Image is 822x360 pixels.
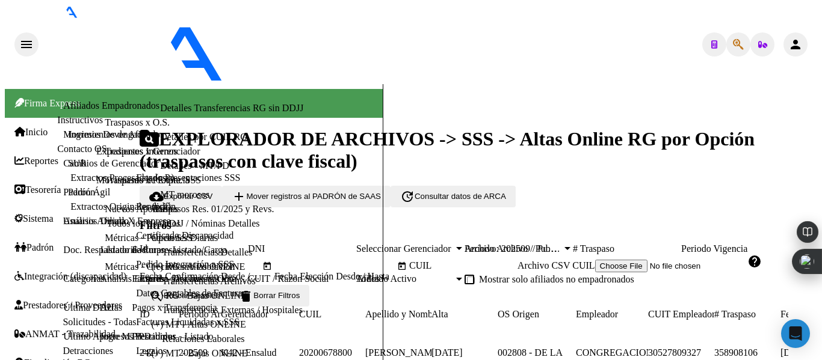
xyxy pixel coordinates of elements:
[152,319,246,330] a: (+) MT - Altas ONLINE
[714,347,758,358] span: 358908106
[747,254,762,269] mat-icon: help
[400,189,415,204] mat-icon: update
[14,185,61,195] a: Tesorería
[105,146,200,157] a: Traspasos x Gerenciador
[788,37,803,52] mat-icon: person
[431,309,448,319] span: Alta
[140,105,817,115] div: Ir al importador de Altas Online RG...
[39,18,324,82] img: Logo SAAS
[63,317,136,327] a: Solicitudes - Todas
[465,243,610,254] span: Archivo: 202509 / Publicado: 202508
[648,347,701,358] span: 30527809327
[714,307,780,322] datatable-header-cell: # Traspaso
[365,307,431,322] datatable-header-cell: Apellido y Nombre
[498,307,576,322] datatable-header-cell: OS Origen
[14,156,58,166] a: Reportes
[576,307,648,322] datatable-header-cell: Empleador
[14,271,126,282] a: Integración (discapacidad)
[100,245,181,255] a: Listado de Empresas
[595,260,747,272] input: Archivo CSV CUIL
[14,127,48,138] a: Inicio
[648,309,715,319] span: CUIT Empleador
[14,300,122,311] a: Prestadores / Proveedores
[152,348,248,359] a: (+) MT - Bajas ONLINE
[160,132,247,142] a: Detalles por CUIL RG
[152,261,246,272] a: (+) RG - Altas ONLINE
[498,309,539,319] span: OS Origen
[14,98,80,108] span: Firma Express
[152,233,218,243] a: Opciones Diarias
[391,186,516,207] button: Consultar datos de ARCA
[100,216,171,226] a: Deuda X Empresa
[140,128,755,172] span: EXPLORADOR DE ARCHIVOS -> SSS -> Altas Online RG por Opción (traspasos con clave fiscal)
[324,73,357,84] span: - ospcra
[467,276,475,284] input: Mostrar solo afiliados no empadronados
[100,302,122,313] a: Actas
[100,273,168,284] a: Análisis Empresa
[140,219,817,232] h3: Filtros
[576,309,618,319] span: Empleador
[356,243,454,254] span: Seleccionar Gerenciador
[431,307,498,322] datatable-header-cell: Alta
[781,319,810,348] div: Open Intercom Messenger
[365,309,440,319] span: Apellido y Nombre
[714,309,756,319] span: # Traspaso
[63,346,113,356] a: Detracciones
[63,158,159,168] a: Cambios de Gerenciador
[780,347,812,358] span: [DATE]
[152,204,274,215] a: Traspasos Res. 01/2025 y Revs.
[395,259,409,273] button: Open calendar
[14,213,54,224] a: Sistema
[14,242,54,253] a: Padrón
[518,260,595,270] span: Archivo CSV CUIL
[648,307,714,322] datatable-header-cell: CUIT Empleador
[63,187,110,197] a: Padrón Ágil
[14,329,116,340] a: ANMAT - Trazabilidad
[160,103,303,114] a: Detalles Transferencias RG sin DDJJ
[415,192,506,201] span: Consultar datos de ARCA
[63,100,159,111] a: Afiliados Empadronados
[136,172,240,183] a: Estado Presentaciones SSS
[63,245,137,255] a: Doc. Respaldatoria
[19,37,34,52] mat-icon: menu
[152,290,247,301] a: (+) RG - Bajas ONLINE
[63,216,129,226] a: Análisis Afiliado
[479,274,634,285] span: Mostrar solo afiliados no empadronados
[365,347,442,358] span: [PERSON_NAME]
[63,129,164,139] a: Movimientos de Afiliados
